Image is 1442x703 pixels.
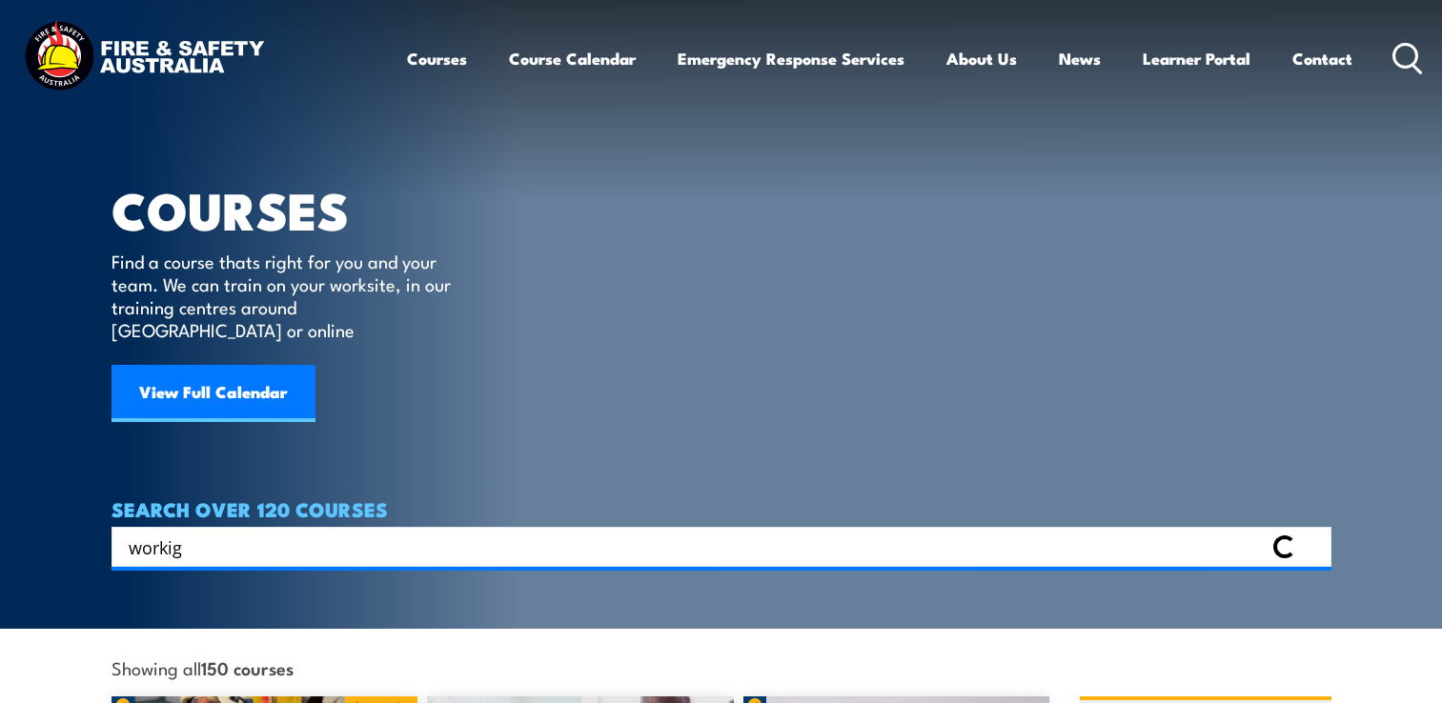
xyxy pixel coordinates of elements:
p: Find a course thats right for you and your team. We can train on your worksite, in our training c... [112,250,459,341]
span: Showing all [112,657,294,677]
a: Learner Portal [1143,33,1250,84]
strong: 150 courses [201,654,294,680]
input: Search input [129,532,1263,561]
h4: SEARCH OVER 120 COURSES [112,498,1331,519]
a: Course Calendar [509,33,636,84]
h1: COURSES [112,187,478,231]
a: News [1059,33,1101,84]
form: Search form [132,533,1267,560]
a: About Us [946,33,1017,84]
button: Search magnifier button [1298,533,1325,560]
a: Emergency Response Services [678,33,904,84]
a: View Full Calendar [112,365,315,422]
a: Courses [407,33,467,84]
a: Contact [1292,33,1352,84]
